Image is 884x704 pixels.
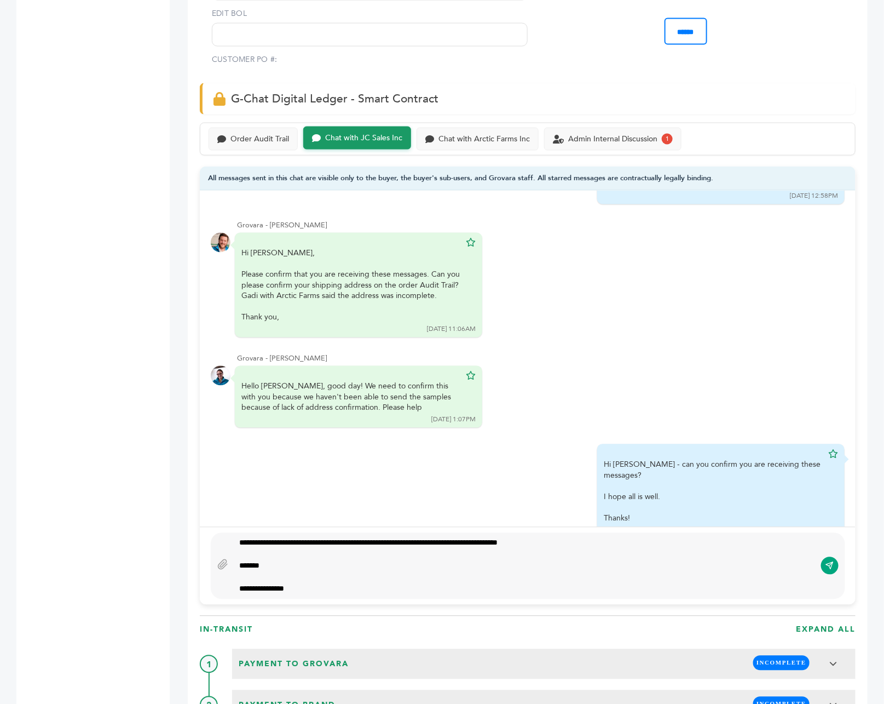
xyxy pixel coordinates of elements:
label: CUSTOMER PO #: [212,54,278,65]
div: Thank you, [241,312,460,323]
div: Please confirm that you are receiving these messages. Can you please confirm your shipping addres... [241,270,460,302]
div: Grovara - [PERSON_NAME] [237,354,845,364]
div: Chat with Arctic Farms Inc [438,135,530,144]
label: EDIT BOL [212,8,528,19]
span: INCOMPLETE [753,656,810,671]
div: Chat with JC Sales Inc [325,134,402,143]
div: Grovara - [PERSON_NAME] [237,221,845,231]
div: Thanks! [604,513,823,524]
div: [DATE] 11:06AM [427,325,476,334]
h3: In-Transit [200,625,253,636]
div: I hope all is well. [604,492,823,503]
h3: EXPAND ALL [796,625,856,636]
div: 1 [662,134,673,145]
div: [DATE] 1:07PM [431,415,476,425]
div: Hi [PERSON_NAME] - can you confirm you are receiving these messages? [604,460,823,556]
div: Hello [PERSON_NAME], good day! We need to confirm this with you because we haven't been able to s... [241,381,460,414]
div: [DATE] 12:58PM [790,192,838,201]
div: Order Audit Trail [230,135,289,144]
div: Hi [PERSON_NAME], [241,248,460,323]
div: All messages sent in this chat are visible only to the buyer, the buyer's sub-users, and Grovara ... [200,167,856,191]
span: Payment to Grovara [235,656,352,673]
div: Admin Internal Discussion [568,135,657,144]
span: G-Chat Digital Ledger - Smart Contract [231,91,438,107]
